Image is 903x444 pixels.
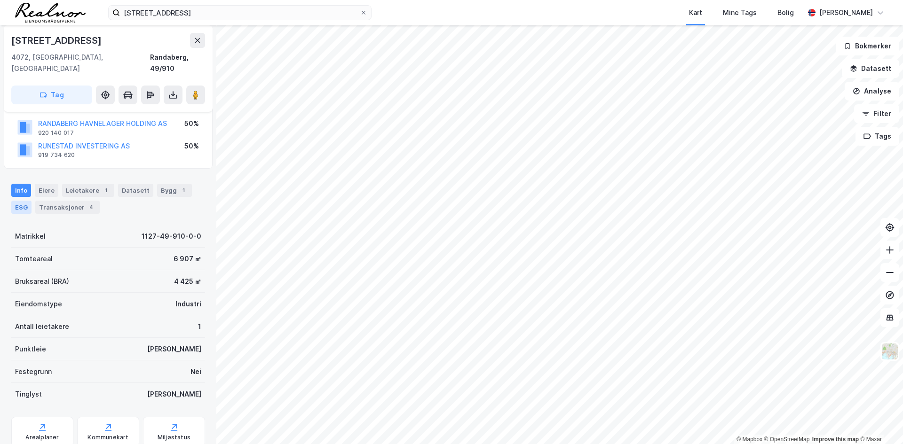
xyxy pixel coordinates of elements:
[11,184,31,197] div: Info
[15,3,86,23] img: realnor-logo.934646d98de889bb5806.png
[120,6,360,20] input: Søk på adresse, matrikkel, gårdeiere, leietakere eller personer
[184,118,199,129] div: 50%
[150,52,205,74] div: Randaberg, 49/910
[118,184,153,197] div: Datasett
[198,321,201,332] div: 1
[737,436,762,443] a: Mapbox
[175,298,201,310] div: Industri
[15,276,69,287] div: Bruksareal (BRA)
[190,366,201,377] div: Nei
[35,184,58,197] div: Eiere
[147,343,201,355] div: [PERSON_NAME]
[158,434,190,441] div: Miljøstatus
[15,253,53,265] div: Tomteareal
[25,434,59,441] div: Arealplaner
[856,399,903,444] div: Kontrollprogram for chat
[35,201,100,214] div: Transaksjoner
[174,253,201,265] div: 6 907 ㎡
[11,33,103,48] div: [STREET_ADDRESS]
[854,104,899,123] button: Filter
[855,127,899,146] button: Tags
[845,82,899,101] button: Analyse
[38,129,74,137] div: 920 140 017
[87,434,128,441] div: Kommunekart
[856,399,903,444] iframe: Chat Widget
[11,201,32,214] div: ESG
[11,52,150,74] div: 4072, [GEOGRAPHIC_DATA], [GEOGRAPHIC_DATA]
[11,86,92,104] button: Tag
[819,7,873,18] div: [PERSON_NAME]
[881,343,899,360] img: Z
[179,186,188,195] div: 1
[15,321,69,332] div: Antall leietakere
[101,186,111,195] div: 1
[174,276,201,287] div: 4 425 ㎡
[842,59,899,78] button: Datasett
[764,436,810,443] a: OpenStreetMap
[147,389,201,400] div: [PERSON_NAME]
[157,184,192,197] div: Bygg
[836,37,899,55] button: Bokmerker
[87,203,96,212] div: 4
[15,231,46,242] div: Matrikkel
[15,343,46,355] div: Punktleie
[184,140,199,152] div: 50%
[15,389,42,400] div: Tinglyst
[38,151,75,159] div: 919 734 620
[15,298,62,310] div: Eiendomstype
[15,366,52,377] div: Festegrunn
[689,7,702,18] div: Kart
[142,231,201,242] div: 1127-49-910-0-0
[62,184,114,197] div: Leietakere
[723,7,757,18] div: Mine Tags
[777,7,794,18] div: Bolig
[812,436,859,443] a: Improve this map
